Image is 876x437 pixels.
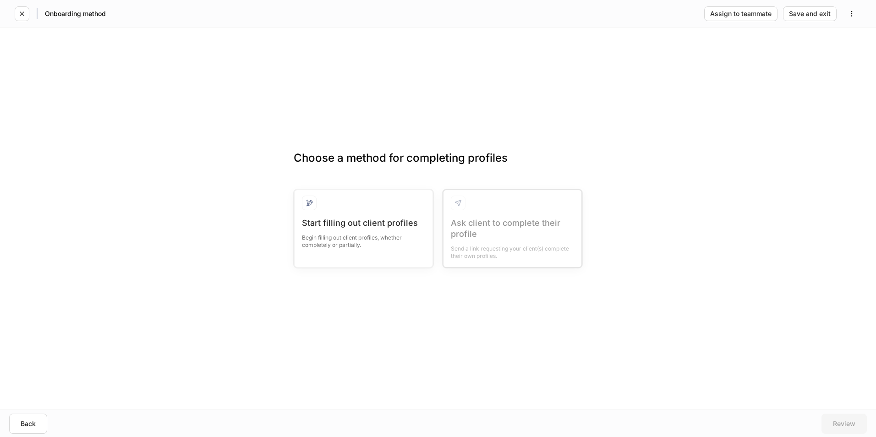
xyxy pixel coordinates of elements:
h5: Onboarding method [45,9,106,18]
button: Save and exit [783,6,837,21]
div: Start filling out client profiles [302,218,425,229]
button: Back [9,414,47,434]
div: Begin filling out client profiles, whether completely or partially. [302,229,425,249]
div: Back [21,421,36,427]
h3: Choose a method for completing profiles [294,151,582,180]
div: Save and exit [789,11,831,17]
div: Assign to teammate [710,11,772,17]
button: Assign to teammate [704,6,777,21]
